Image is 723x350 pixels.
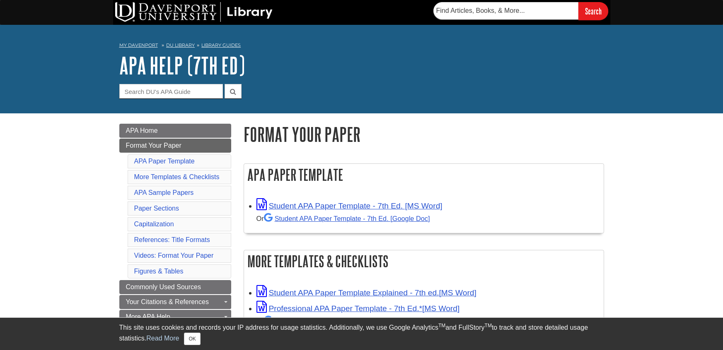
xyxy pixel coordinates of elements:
[134,236,210,243] a: References: Title Formats
[256,304,460,313] a: Link opens in new window
[134,173,220,180] a: More Templates & Checklists
[244,250,604,272] h2: More Templates & Checklists
[119,40,604,53] nav: breadcrumb
[433,2,608,20] form: Searches DU Library's articles, books, and more
[119,310,231,324] a: More APA Help
[119,124,231,339] div: Guide Page Menu
[256,288,476,297] a: Link opens in new window
[119,280,231,294] a: Commonly Used Sources
[184,333,200,345] button: Close
[201,42,241,48] a: Library Guides
[134,268,184,275] a: Figures & Tables
[119,84,223,98] input: Search DU's APA Guide
[256,315,600,339] div: *ONLY use if your instructor tells you to
[134,189,194,196] a: APA Sample Papers
[119,139,231,153] a: Format Your Paper
[119,323,604,345] div: This site uses cookies and records your IP address for usage statistics. Additionally, we use Goo...
[119,53,245,78] a: APA Help (7th Ed)
[126,142,181,149] span: Format Your Paper
[146,335,179,342] a: Read More
[244,164,604,186] h2: APA Paper Template
[264,215,430,222] a: Student APA Paper Template - 7th Ed. [Google Doc]
[166,42,195,48] a: DU Library
[119,295,231,309] a: Your Citations & References
[134,252,214,259] a: Videos: Format Your Paper
[119,42,158,49] a: My Davenport
[126,283,201,290] span: Commonly Used Sources
[134,158,195,165] a: APA Paper Template
[126,127,158,134] span: APA Home
[438,323,445,328] sup: TM
[433,2,578,19] input: Find Articles, Books, & More...
[256,215,430,222] small: Or
[119,124,231,138] a: APA Home
[256,201,443,210] a: Link opens in new window
[126,313,170,320] span: More APA Help
[134,221,174,228] a: Capitalization
[485,323,492,328] sup: TM
[244,124,604,145] h1: Format Your Paper
[134,205,179,212] a: Paper Sections
[578,2,608,20] input: Search
[126,298,209,305] span: Your Citations & References
[115,2,273,22] img: DU Library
